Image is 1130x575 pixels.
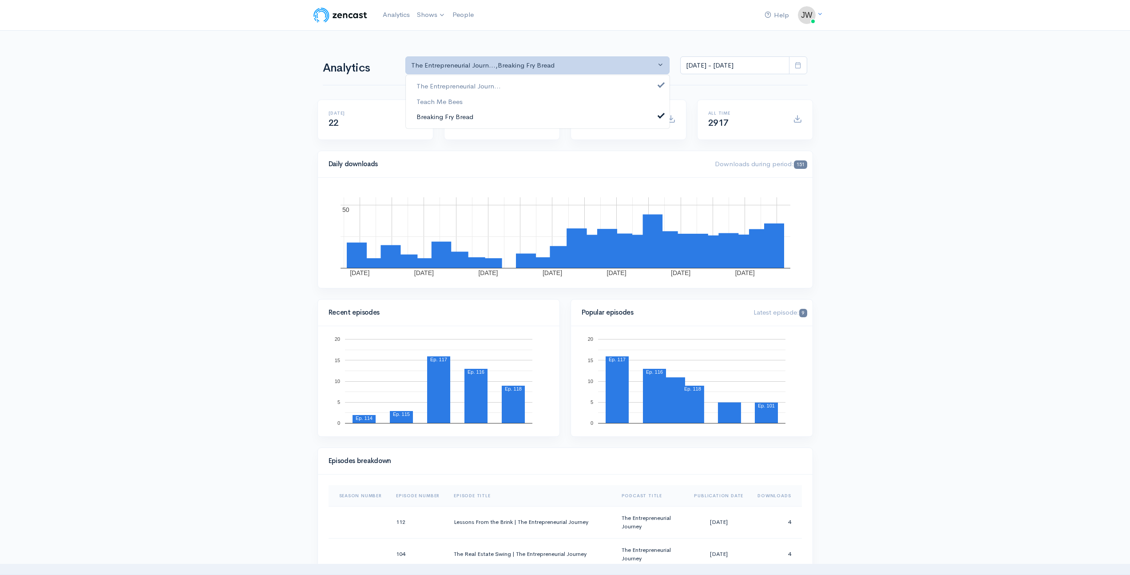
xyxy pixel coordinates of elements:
text: [DATE] [350,269,369,276]
text: [DATE] [671,269,690,276]
a: Shows [413,5,449,25]
span: 2917 [708,117,729,128]
h4: Daily downloads [329,160,705,168]
div: The Entrepreneurial Journ... , Breaking Fry Bread [411,60,656,71]
svg: A chart. [329,337,549,426]
td: [DATE] [687,538,750,570]
h4: Recent episodes [329,309,543,316]
span: Latest episode: [753,308,807,316]
text: [DATE] [607,269,626,276]
h6: [DATE] [329,111,403,116]
th: Sort column [329,485,389,507]
text: [DATE] [414,269,433,276]
text: 0 [337,420,340,426]
th: Sort column [615,485,687,507]
text: 50 [342,206,349,213]
text: 20 [334,336,340,342]
span: Teach Me Bees [416,96,463,107]
svg: A chart. [329,188,802,277]
a: Help [761,6,793,25]
span: 22 [329,117,339,128]
h1: Analytics [323,62,395,75]
text: Ep. 117 [609,357,626,362]
text: Ep. 118 [505,386,522,391]
h4: Popular episodes [582,309,743,316]
th: Sort column [687,485,750,507]
text: 0 [590,420,593,426]
text: 15 [334,357,340,363]
text: 10 [334,379,340,384]
text: Ep. 117 [430,357,447,362]
text: [DATE] [735,269,754,276]
button: The Entrepreneurial Journ..., Breaking Fry Bread [405,56,670,75]
th: Sort column [447,485,614,507]
h6: All time [708,111,782,116]
td: 112 [389,506,447,538]
text: 10 [587,379,593,384]
th: Sort column [389,485,447,507]
span: Downloads during period: [715,160,807,168]
td: [DATE] [687,506,750,538]
span: Breaking Fry Bread [416,112,473,122]
td: The Entrepreneurial Journey [615,506,687,538]
text: 5 [337,399,340,405]
td: The Entrepreneurial Journey [615,538,687,570]
td: 4 [750,538,801,570]
text: Ep. 116 [646,369,663,375]
text: 20 [587,336,593,342]
span: 9 [799,309,807,317]
input: analytics date range selector [680,56,789,75]
text: [DATE] [478,269,498,276]
a: Analytics [379,5,413,24]
td: The Real Estate Swing | The Entrepreneurial Journey [447,538,614,570]
text: 15 [587,357,593,363]
a: People [449,5,477,24]
td: 104 [389,538,447,570]
span: 151 [794,160,807,169]
text: Ep. 114 [356,415,373,421]
text: 5 [590,399,593,405]
text: Ep. 118 [684,386,701,391]
span: The Entrepreneurial Journ... [416,81,501,92]
h4: Episodes breakdown [329,457,797,465]
text: Ep. 101 [758,403,775,408]
text: Ep. 115 [393,411,410,417]
text: [DATE] [542,269,562,276]
svg: A chart. [582,337,802,426]
td: Lessons From the Brink | The Entrepreneurial Journey [447,506,614,538]
img: ... [798,6,816,24]
th: Sort column [750,485,801,507]
td: 4 [750,506,801,538]
img: ZenCast Logo [312,6,369,24]
text: Ep. 116 [468,369,484,375]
